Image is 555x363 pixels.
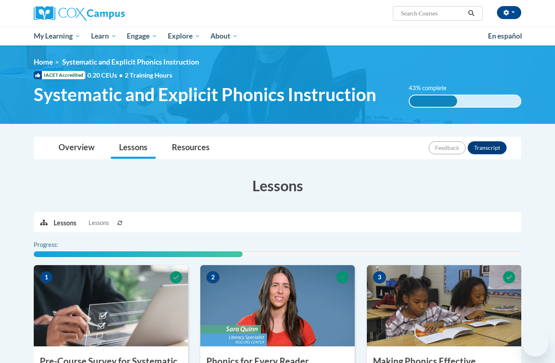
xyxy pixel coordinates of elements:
[206,271,219,283] span: 2
[163,27,206,45] a: Explore
[373,271,386,283] span: 3
[168,31,200,41] span: Explore
[429,141,466,154] button: Feedback
[465,9,477,18] button: Search
[121,27,163,45] a: Engage
[34,240,80,249] label: Progress:
[91,31,117,41] span: Learn
[34,71,85,79] span: IACET Accredited
[22,27,533,45] div: Main menu
[34,6,188,21] a: Cox Campus
[400,9,465,18] input: Search Courses
[200,265,355,346] img: Course Image
[111,137,156,159] a: Lessons
[125,71,172,79] span: 2 Training Hours
[34,6,125,21] img: Cox Campus
[34,175,521,196] h3: Lessons
[119,71,123,79] span: •
[127,31,157,41] span: Engage
[62,58,199,66] span: Systematic and Explicit Phonics Instruction
[522,331,548,357] iframe: Button to launch messaging window
[28,27,86,45] a: My Learning
[34,84,376,105] span: Systematic and Explicit Phonics Instruction
[164,137,218,159] a: Resources
[468,141,507,154] button: Transcript
[86,27,122,45] a: Learn
[89,218,109,227] span: Lessons
[409,84,455,93] label: 43% complete
[40,271,53,283] span: 1
[488,32,522,40] span: En español
[54,218,76,227] p: Lessons
[50,137,103,159] a: Overview
[206,27,244,45] a: About
[410,95,457,107] div: 43% complete
[497,6,521,19] button: Account Settings
[483,28,527,45] a: En español
[367,265,521,346] img: Course Image
[34,265,188,346] img: Course Image
[34,58,53,66] a: Home
[210,31,238,41] span: About
[87,71,125,80] span: 0.20 CEUs
[34,31,80,41] span: My Learning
